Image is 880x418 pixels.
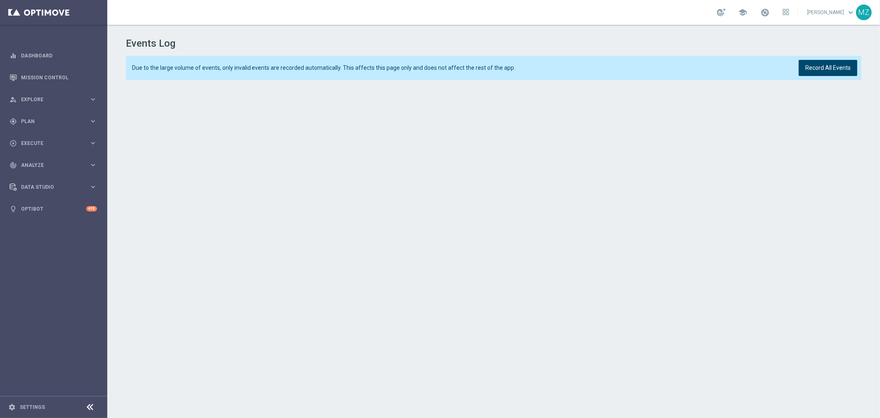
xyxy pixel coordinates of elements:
[132,64,789,71] span: Due to the large volume of events, only invalid events are recorded automatically. This affects t...
[9,206,97,212] button: lightbulb Optibot +10
[21,66,97,88] a: Mission Control
[21,119,89,124] span: Plan
[9,183,89,191] div: Data Studio
[9,140,89,147] div: Execute
[846,8,855,17] span: keyboard_arrow_down
[21,198,86,220] a: Optibot
[9,52,97,59] button: equalizer Dashboard
[126,38,862,50] h1: Events Log
[9,66,97,88] div: Mission Control
[9,198,97,220] div: Optibot
[9,118,17,125] i: gps_fixed
[8,404,16,411] i: settings
[9,140,97,147] button: play_circle_outline Execute keyboard_arrow_right
[21,45,97,66] a: Dashboard
[738,8,747,17] span: school
[9,52,17,59] i: equalizer
[9,118,97,125] button: gps_fixed Plan keyboard_arrow_right
[9,161,17,169] i: track_changes
[86,206,97,211] div: +10
[20,405,45,410] a: Settings
[799,60,857,76] button: Record All Events
[9,161,89,169] div: Analyze
[21,141,89,146] span: Execute
[9,96,89,103] div: Explore
[9,162,97,169] button: track_changes Analyze keyboard_arrow_right
[21,185,89,190] span: Data Studio
[9,45,97,66] div: Dashboard
[89,183,97,191] i: keyboard_arrow_right
[9,140,17,147] i: play_circle_outline
[21,97,89,102] span: Explore
[89,139,97,147] i: keyboard_arrow_right
[9,74,97,81] button: Mission Control
[856,5,872,20] div: MZ
[9,205,17,213] i: lightbulb
[9,96,17,103] i: person_search
[21,163,89,168] span: Analyze
[89,161,97,169] i: keyboard_arrow_right
[89,95,97,103] i: keyboard_arrow_right
[9,118,89,125] div: Plan
[9,96,97,103] button: person_search Explore keyboard_arrow_right
[89,117,97,125] i: keyboard_arrow_right
[9,184,97,190] button: Data Studio keyboard_arrow_right
[806,6,856,19] a: [PERSON_NAME]keyboard_arrow_down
